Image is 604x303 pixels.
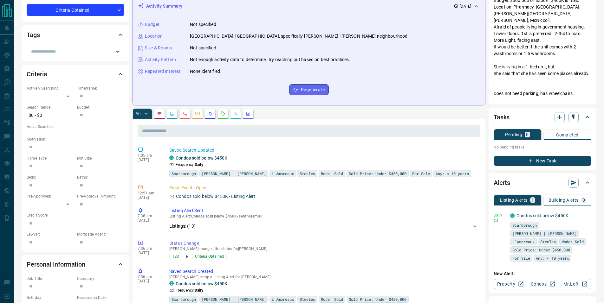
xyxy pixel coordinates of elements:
div: Tasks [494,110,591,125]
span: For Sale [412,170,430,177]
svg: Notes [157,111,162,116]
span: Mode: Sold [562,238,584,245]
div: condos.ca [169,281,174,286]
span: [PERSON_NAME] | [PERSON_NAME] [202,170,266,177]
p: Listings: ( 13 ) [169,223,196,230]
div: Listings: (13) [169,220,478,232]
span: Scarborough [172,170,196,177]
h2: Tags [27,30,40,40]
p: Saved Search Updated [169,147,478,154]
p: Listing Alert Sent [169,207,478,214]
p: No pending tasks [494,142,591,152]
p: [DATE] [460,3,471,9]
h2: Tasks [494,112,510,122]
span: Sold Price: Under $450,000 [512,247,570,253]
p: Birthday: [27,295,74,300]
div: Criteria Obtained [27,4,124,16]
p: 0 [526,132,529,137]
span: Condos sold below $450K [191,214,237,218]
span: For Sale [512,255,530,261]
p: 7:36 pm [138,214,160,218]
h2: Alerts [494,178,510,188]
p: None identified [190,68,220,75]
p: Completed [556,133,579,137]
h2: Personal Information [27,259,85,269]
svg: Calls [182,111,187,116]
span: Sold Price: Under $450,000 [349,296,406,302]
a: Condos sold below $450K [176,155,227,161]
span: Any: < 10 years [436,170,469,177]
p: [DATE] [138,218,160,223]
p: Job Title: [27,276,74,281]
svg: Emails [195,111,200,116]
p: Frequency: [176,287,203,293]
p: Actively Searching: [27,85,74,91]
p: Mortgage Agent: [77,231,124,237]
p: Timeframe: [77,85,124,91]
span: Scarborough [512,222,537,228]
p: Pre-Approved: [27,193,74,199]
p: Not specified [190,21,216,28]
p: Activity Summary [146,3,182,9]
p: Beds: [27,174,74,180]
p: 12:51 am [138,191,160,195]
p: Condos sold below $450K - Listing Alert [176,193,255,200]
svg: Agent Actions [246,111,251,116]
p: Listing Alerts [500,198,528,202]
p: Size & Rooms [145,45,172,51]
span: Steeles [540,238,556,245]
p: Not specified [190,45,216,51]
p: Search Range: [27,104,74,110]
span: Mode: Sold [321,296,343,302]
p: Saved Search Created [169,268,478,275]
p: Activity Pattern [145,56,176,63]
a: Condos [526,279,559,289]
p: Pre-Approval Amount: [77,193,124,199]
a: Condos sold below $450K [176,281,227,286]
p: [DATE] [138,195,160,200]
span: Steeles [300,170,315,177]
p: 1:05 pm [138,153,160,158]
p: [GEOGRAPHIC_DATA], [GEOGRAPHIC_DATA], specifically [PERSON_NAME] | [PERSON_NAME] neighbourhood [190,33,407,40]
p: Listing Alert : - sent via email [169,214,478,218]
span: Criteria Obtained [195,253,224,260]
strong: Daily [195,288,203,293]
p: Company: [77,276,124,281]
p: Motivation: [27,136,124,142]
p: Daily [494,212,506,218]
svg: Requests [220,111,225,116]
svg: Lead Browsing Activity [170,111,175,116]
p: Email Event - Open [169,185,478,191]
a: Condos sold below $450K [516,213,568,218]
span: L'Amoreaux [512,238,535,245]
p: Budget [145,21,159,28]
button: Regenerate [289,84,329,95]
span: Mode: Sold [321,170,343,177]
svg: Email [494,218,498,223]
svg: Listing Alerts [208,111,213,116]
p: Lawyer: [27,231,74,237]
p: Pending [505,132,522,137]
p: Budget: [77,104,124,110]
p: Areas Searched: [27,124,124,129]
p: [PERSON_NAME] setup a Listing Alert for [PERSON_NAME] [169,275,478,279]
svg: Opportunities [233,111,238,116]
a: Mr.Loft [559,279,591,289]
button: New Task [494,156,591,166]
div: Alerts [494,175,591,190]
p: All [135,111,140,116]
span: L'Amoreaux [272,296,294,302]
p: 7:36 pm [138,275,160,279]
span: Steeles [300,296,315,302]
p: $0 - $0 [27,110,74,121]
p: New Alert: [494,270,591,277]
span: L'Amoreaux [272,170,294,177]
div: Criteria [27,66,124,82]
button: Open [113,47,122,56]
p: [DATE] [138,279,160,283]
span: TBD [172,253,179,260]
p: Home Type: [27,155,74,161]
p: Possession Date: [77,295,124,300]
div: Tags [27,27,124,42]
p: [PERSON_NAME] changed the status for [PERSON_NAME] [169,247,478,251]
